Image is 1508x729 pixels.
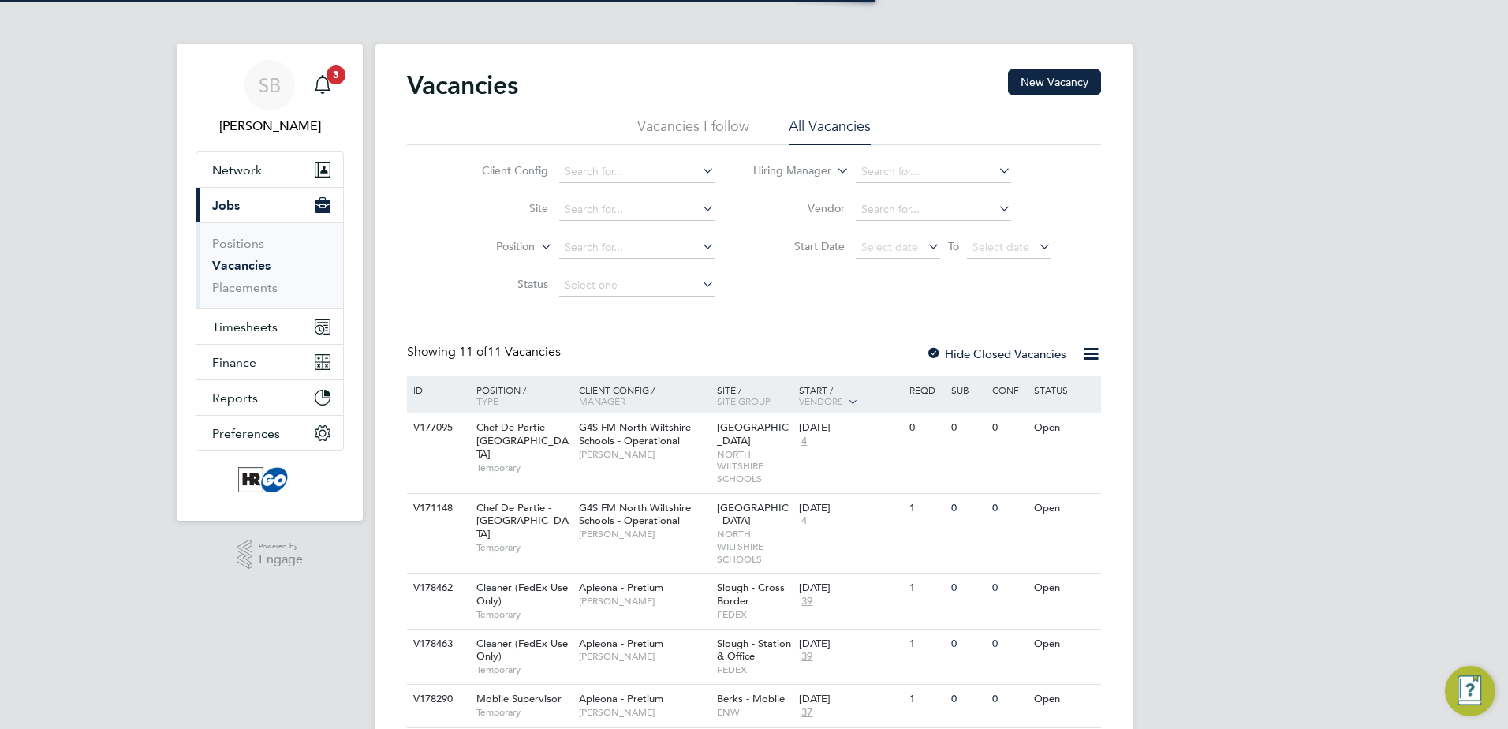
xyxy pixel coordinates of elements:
[579,692,663,705] span: Apleona - Pretium
[459,344,561,360] span: 11 Vacancies
[1030,413,1099,443] div: Open
[476,608,571,621] span: Temporary
[1008,69,1101,95] button: New Vacancy
[579,706,709,719] span: [PERSON_NAME]
[1445,666,1495,716] button: Engage Resource Center
[476,462,571,474] span: Temporary
[579,528,709,540] span: [PERSON_NAME]
[799,502,901,515] div: [DATE]
[799,637,901,651] div: [DATE]
[1030,685,1099,714] div: Open
[196,380,343,415] button: Reports
[905,494,946,523] div: 1
[905,574,946,603] div: 1
[988,413,1029,443] div: 0
[1030,574,1099,603] div: Open
[196,309,343,344] button: Timesheets
[476,394,498,407] span: Type
[988,574,1029,603] div: 0
[856,161,1011,183] input: Search for...
[196,152,343,187] button: Network
[795,376,905,416] div: Start /
[717,664,792,676] span: FEDEX
[457,201,548,215] label: Site
[476,581,568,607] span: Cleaner (FedEx Use Only)
[579,637,663,650] span: Apleona - Pretium
[717,706,792,719] span: ENW
[457,277,548,291] label: Status
[476,541,571,554] span: Temporary
[988,685,1029,714] div: 0
[409,685,465,714] div: V178290
[212,426,280,441] span: Preferences
[754,239,845,253] label: Start Date
[196,188,343,222] button: Jobs
[196,222,343,308] div: Jobs
[196,60,344,136] a: SB[PERSON_NAME]
[947,685,988,714] div: 0
[717,692,785,705] span: Berks - Mobile
[905,630,946,659] div: 1
[444,239,535,255] label: Position
[476,692,562,705] span: Mobile Supervisor
[476,637,568,664] span: Cleaner (FedEx Use Only)
[988,494,1029,523] div: 0
[212,320,278,335] span: Timesheets
[177,44,363,521] nav: Main navigation
[717,448,792,485] span: NORTH WILTSHIRE SCHOOLS
[799,693,901,706] div: [DATE]
[1030,630,1099,659] div: Open
[327,65,345,84] span: 3
[476,421,569,461] span: Chef De Partie - [GEOGRAPHIC_DATA]
[212,198,240,213] span: Jobs
[409,574,465,603] div: V178462
[637,117,749,145] li: Vacancies I follow
[409,494,465,523] div: V171148
[799,421,901,435] div: [DATE]
[1030,376,1099,403] div: Status
[947,574,988,603] div: 0
[717,421,789,447] span: [GEOGRAPHIC_DATA]
[717,528,792,565] span: NORTH WILTSHIRE SCHOOLS
[579,650,709,663] span: [PERSON_NAME]
[799,514,809,528] span: 4
[717,501,789,528] span: [GEOGRAPHIC_DATA]
[407,344,564,361] div: Showing
[741,163,831,179] label: Hiring Manager
[579,394,625,407] span: Manager
[196,345,343,379] button: Finance
[717,608,792,621] span: FEDEX
[905,376,946,403] div: Reqd
[307,60,338,110] a: 3
[409,376,465,403] div: ID
[476,664,571,676] span: Temporary
[575,376,713,414] div: Client Config /
[409,630,465,659] div: V178463
[212,258,271,273] a: Vacancies
[799,595,815,608] span: 39
[457,163,548,178] label: Client Config
[212,391,258,406] span: Reports
[212,355,256,370] span: Finance
[905,413,946,443] div: 0
[559,161,715,183] input: Search for...
[212,236,264,251] a: Positions
[799,394,843,407] span: Vendors
[988,630,1029,659] div: 0
[799,435,809,448] span: 4
[905,685,946,714] div: 1
[238,467,301,492] img: hrgoplc-logo-retina.png
[717,581,785,607] span: Slough - Cross Border
[947,376,988,403] div: Sub
[856,199,1011,221] input: Search for...
[212,163,262,178] span: Network
[861,240,918,254] span: Select date
[196,467,344,492] a: Go to home page
[559,275,715,297] input: Select one
[259,540,303,553] span: Powered by
[947,413,988,443] div: 0
[988,376,1029,403] div: Conf
[972,240,1029,254] span: Select date
[259,553,303,566] span: Engage
[196,416,343,450] button: Preferences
